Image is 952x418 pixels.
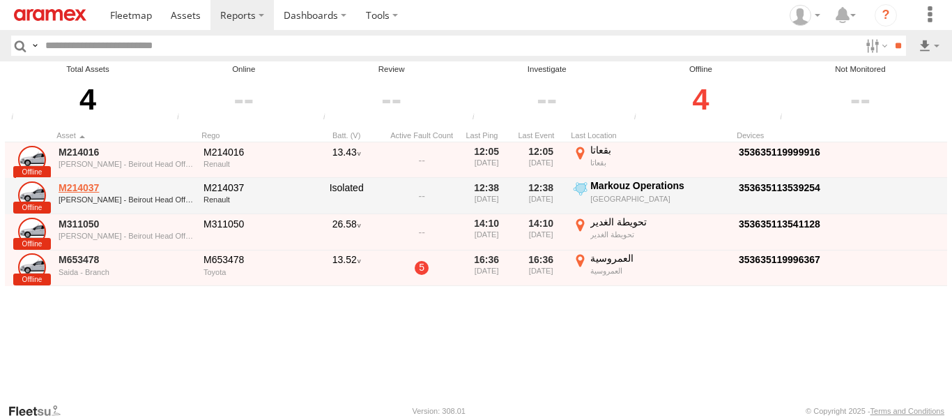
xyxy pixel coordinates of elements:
div: 12:38 [DATE] [516,179,565,213]
div: Last Location [571,130,731,140]
div: بقعاتا [590,158,729,167]
a: Click to View Device Details [739,218,820,230]
div: بقعاتا [590,144,729,156]
i: ? [875,4,897,27]
div: [GEOGRAPHIC_DATA] [590,194,729,204]
div: 13.52 [312,252,381,285]
div: Online [173,64,315,75]
div: Toyota [204,268,304,276]
div: Click to Sort [201,130,306,140]
label: Click to View Event Location [571,216,731,249]
a: Click to View Device Details [739,147,820,158]
div: Assets that have not communicated at least once with the server in the last 6hrs [318,113,339,124]
div: Renault [204,195,304,204]
a: M214016 [59,146,194,158]
div: [PERSON_NAME] - Beirout Head Office [59,195,194,204]
a: Click to View Device Details [739,182,820,193]
div: [PERSON_NAME] - Beirout Head Office [59,160,194,168]
div: 13.43 [312,144,381,177]
div: Click to filter by Online [173,75,315,124]
div: Number of assets that have communicated at least once in the last 6hrs [173,113,194,124]
label: Click to View Event Location [571,179,731,213]
div: Click to Sort [516,130,565,140]
div: 16:36 [DATE] [516,252,565,285]
div: M653478 [204,253,304,266]
div: Renault [204,160,304,168]
div: Click to filter by Not Monitored [776,75,945,124]
a: Terms and Conditions [870,407,944,415]
div: Mazen Siblini [785,5,825,26]
div: Saida - Branch [59,268,194,276]
div: M311050 [204,218,304,230]
div: Not Monitored [776,64,945,75]
a: M653478 [59,253,194,266]
div: 14:10 [DATE] [516,216,565,249]
div: Click to filter by Investigate [468,75,626,124]
a: 5 [415,261,429,275]
label: Search Query [29,36,40,56]
label: Search Filter Options [860,36,890,56]
div: Click to Sort [56,130,196,140]
div: تحويطة الغدير [590,230,729,239]
div: Total Assets [7,64,169,75]
div: Assets that have not communicated at least once with the server in the last 48hrs [630,113,651,124]
div: Version: 308.01 [413,407,466,415]
label: Export results as... [917,36,941,56]
div: Click to filter by Offline [630,75,772,124]
a: M214037 [59,181,194,194]
div: M214037 [204,181,304,194]
img: aramex-logo.svg [14,9,86,21]
div: 4 [7,75,169,124]
div: العمروسية [590,252,729,264]
div: Click to filter by Review [318,75,463,124]
div: © Copyright 2025 - [806,407,944,415]
div: Devices [737,130,876,140]
div: العمروسية [590,266,729,276]
div: Total number of Enabled and Paused Assets [7,113,28,124]
div: تحويطة الغدير [590,216,729,228]
div: 12:05 [DATE] [462,144,511,177]
div: 26.58 [312,216,381,249]
a: Click to View Asset Details [18,146,46,174]
div: Active Fault Count [387,130,456,140]
div: Assets that have not communicated with the server in the last 24hrs [468,113,489,124]
a: M311050 [59,218,194,230]
div: [PERSON_NAME] - Beirout Head Office [59,232,194,240]
div: Click to Sort [462,130,511,140]
div: The health of these assets types is not monitored. [776,113,797,124]
a: Click to View Asset Details [18,253,46,281]
div: 14:10 [DATE] [462,216,511,249]
a: Click to View Asset Details [18,181,46,209]
div: 16:36 [DATE] [462,252,511,285]
a: Visit our Website [8,404,72,418]
div: Markouz Operations [590,179,729,192]
div: 12:05 [DATE] [516,144,565,177]
a: Click to View Device Details [739,254,820,265]
div: Review [318,64,463,75]
div: Investigate [468,64,626,75]
label: Click to View Event Location [571,144,731,177]
div: 12:38 [DATE] [462,179,511,213]
label: Click to View Event Location [571,252,731,285]
a: Click to View Asset Details [18,218,46,246]
div: M214016 [204,146,304,158]
div: Offline [630,64,772,75]
div: Batt. (V) [312,130,381,140]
